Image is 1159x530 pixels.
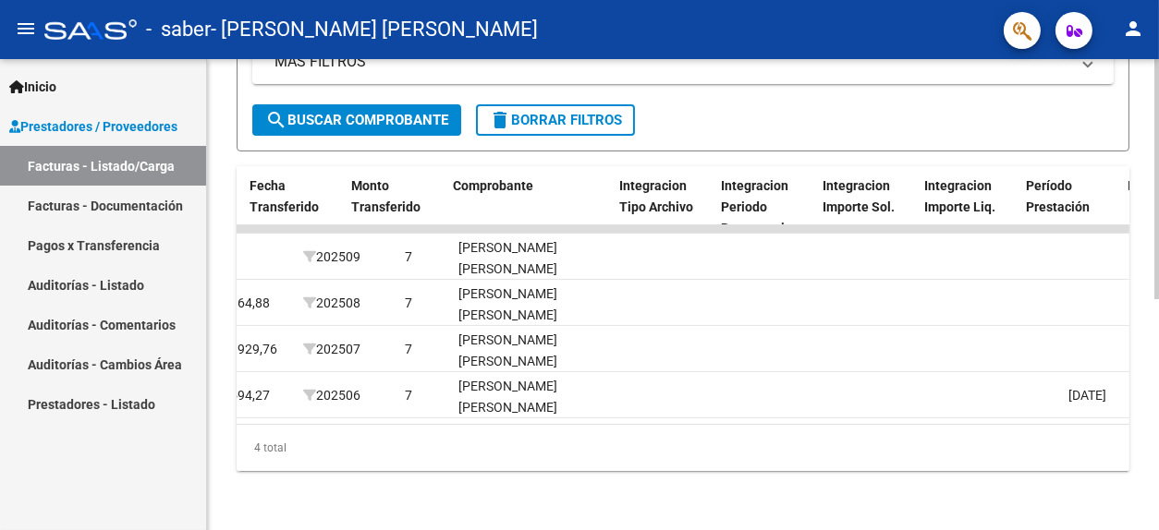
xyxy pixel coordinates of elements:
span: 202506 [303,388,360,403]
span: Inicio [9,77,56,97]
span: 202507 [303,342,360,356]
datatable-header-cell: Comprobante [445,166,612,247]
datatable-header-cell: Integracion Tipo Archivo [612,166,714,247]
datatable-header-cell: Período Prestación [1019,166,1120,247]
span: - [PERSON_NAME] [PERSON_NAME] [211,9,538,50]
div: [PERSON_NAME] [PERSON_NAME] 20591342429 [458,330,592,392]
div: 7 [405,293,412,314]
div: 7 [405,385,412,406]
div: 7 [405,339,412,360]
span: Fecha Transferido [250,178,319,214]
span: Comprobante [453,178,533,193]
button: Borrar Filtros [476,104,635,136]
button: Buscar Comprobante [252,104,461,136]
div: 7 [405,247,412,268]
datatable-header-cell: Integracion Importe Sol. [815,166,917,247]
mat-expansion-panel-header: MAS FILTROS [252,40,1114,84]
span: $ 197.929,76 [201,342,277,356]
datatable-header-cell: Monto Transferido [344,166,445,247]
span: Integracion Importe Liq. [924,178,995,214]
datatable-header-cell: Integracion Importe Liq. [917,166,1019,247]
span: Borrar Filtros [489,112,622,128]
mat-icon: menu [15,18,37,40]
mat-icon: person [1122,18,1144,40]
div: 4 total [237,425,1129,471]
span: Integracion Tipo Archivo [619,178,693,214]
span: Prestadores / Proveedores [9,116,177,137]
span: Monto Transferido [351,178,421,214]
mat-icon: search [265,109,287,131]
span: 202508 [303,295,360,310]
datatable-header-cell: Fecha Transferido [242,166,344,247]
span: 202509 [303,249,360,264]
div: [PERSON_NAME] [PERSON_NAME] 20591342429 [458,376,592,439]
span: [DATE] [1068,388,1106,403]
mat-icon: delete [489,109,511,131]
div: [PERSON_NAME] [PERSON_NAME] 20591342429 [458,237,592,300]
span: Período Prestación [1026,178,1090,214]
span: Integracion Importe Sol. [823,178,895,214]
span: Integracion Periodo Presentacion [721,178,799,235]
div: [PERSON_NAME] [PERSON_NAME] 20591342429 [458,283,592,346]
span: - saber [146,9,211,50]
span: Buscar Comprobante [265,112,448,128]
datatable-header-cell: Integracion Periodo Presentacion [714,166,815,247]
mat-panel-title: MAS FILTROS [274,52,1069,72]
